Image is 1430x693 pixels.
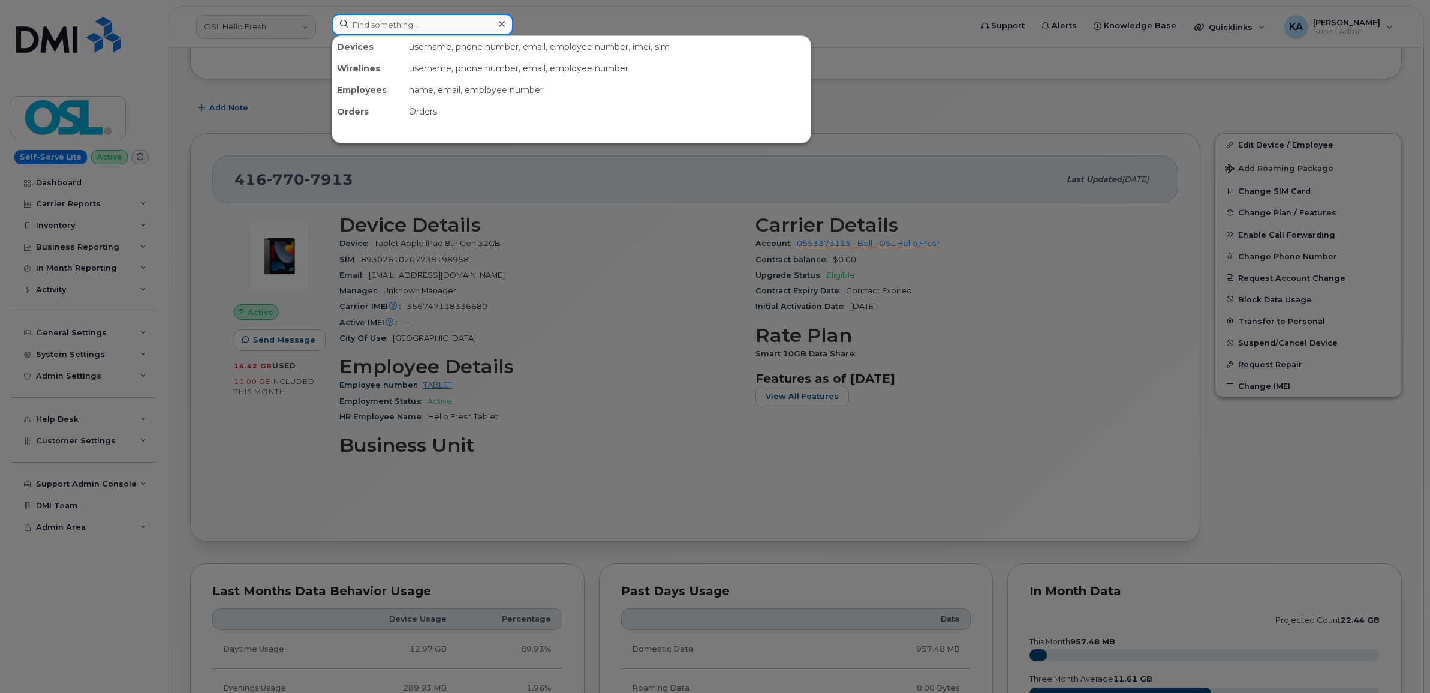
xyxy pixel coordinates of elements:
div: name, email, employee number [404,79,811,101]
div: Employees [332,79,404,101]
div: Wirelines [332,58,404,79]
input: Find something... [332,14,513,35]
div: Devices [332,36,404,58]
div: username, phone number, email, employee number [404,58,811,79]
div: username, phone number, email, employee number, imei, sim [404,36,811,58]
div: Orders [332,101,404,122]
div: Orders [404,101,811,122]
